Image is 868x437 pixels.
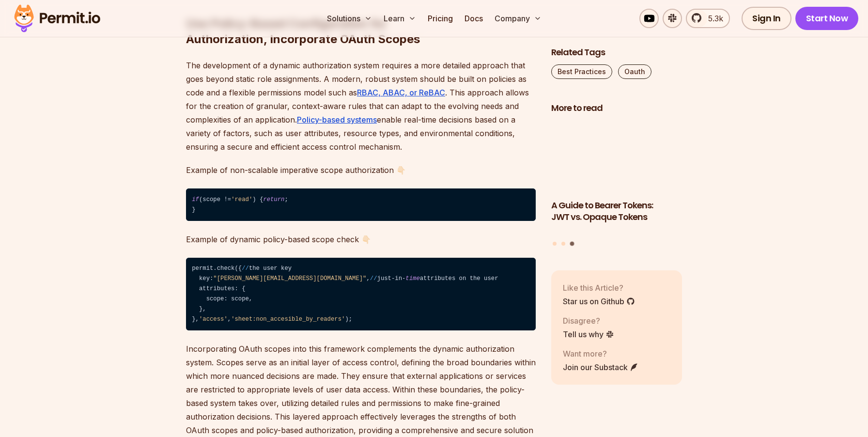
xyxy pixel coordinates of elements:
[563,347,638,359] p: Want more?
[563,361,638,373] a: Join our Substack
[186,188,536,221] code: (scope != ) { ; }
[570,241,574,246] button: Go to slide 3
[563,314,614,326] p: Disagree?
[618,64,651,79] a: Oauth
[795,7,859,30] a: Start Now
[199,316,228,323] span: 'access'
[10,2,105,35] img: Permit logo
[357,88,445,97] a: RBAC, ABAC, or ReBAC
[551,102,682,114] h2: More to read
[213,275,366,282] span: "[PERSON_NAME][EMAIL_ADDRESS][DOMAIN_NAME]"
[405,275,419,282] span: time
[263,196,284,203] span: return
[297,115,377,125] a: Policy-based systems
[561,241,565,245] button: Go to slide 2
[231,316,345,323] span: 'sheet:non_accesible_by_readers'
[551,199,682,223] h3: A Guide to Bearer Tokens: JWT vs. Opaque Tokens
[563,281,635,293] p: Like this Article?
[380,9,420,28] button: Learn
[551,47,682,59] h2: Related Tags
[551,120,682,235] li: 3 of 3
[551,64,612,79] a: Best Practices
[686,9,730,28] a: 5.3k
[491,9,545,28] button: Company
[186,163,536,177] p: Example of non-scalable imperative scope authorization 👇🏻
[370,275,377,282] span: //
[742,7,791,30] a: Sign In
[553,241,557,245] button: Go to slide 1
[563,328,614,340] a: Tell us why
[551,120,682,247] div: Posts
[461,9,487,28] a: Docs
[192,196,199,203] span: if
[186,59,536,154] p: The development of a dynamic authorization system requires a more detailed approach that goes bey...
[424,9,457,28] a: Pricing
[551,120,682,235] a: A Guide to Bearer Tokens: JWT vs. Opaque TokensA Guide to Bearer Tokens: JWT vs. Opaque Tokens
[186,258,536,331] code: permit.check({ the user key key: , just-in- attributes on the user attributes: { scope: scope, },...
[551,120,682,194] img: A Guide to Bearer Tokens: JWT vs. Opaque Tokens
[242,265,249,272] span: //
[231,196,252,203] span: 'read'
[702,13,723,24] span: 5.3k
[186,233,536,246] p: Example of dynamic policy-based scope check 👇🏻
[563,295,635,307] a: Star us on Github
[323,9,376,28] button: Solutions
